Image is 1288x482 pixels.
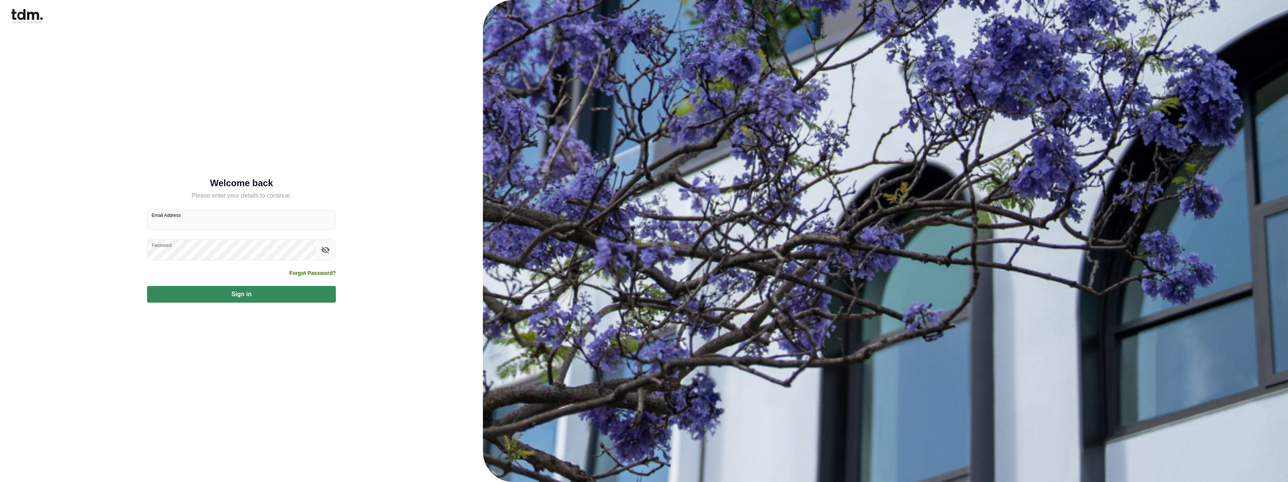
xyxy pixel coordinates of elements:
[147,179,336,187] h5: Welcome back
[289,269,336,277] a: Forgot Password?
[319,243,332,256] button: toggle password visibility
[147,191,336,200] h5: Please enter your details to continue.
[152,242,172,248] label: Password
[147,286,336,303] button: Sign in
[152,212,181,218] label: Email Address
